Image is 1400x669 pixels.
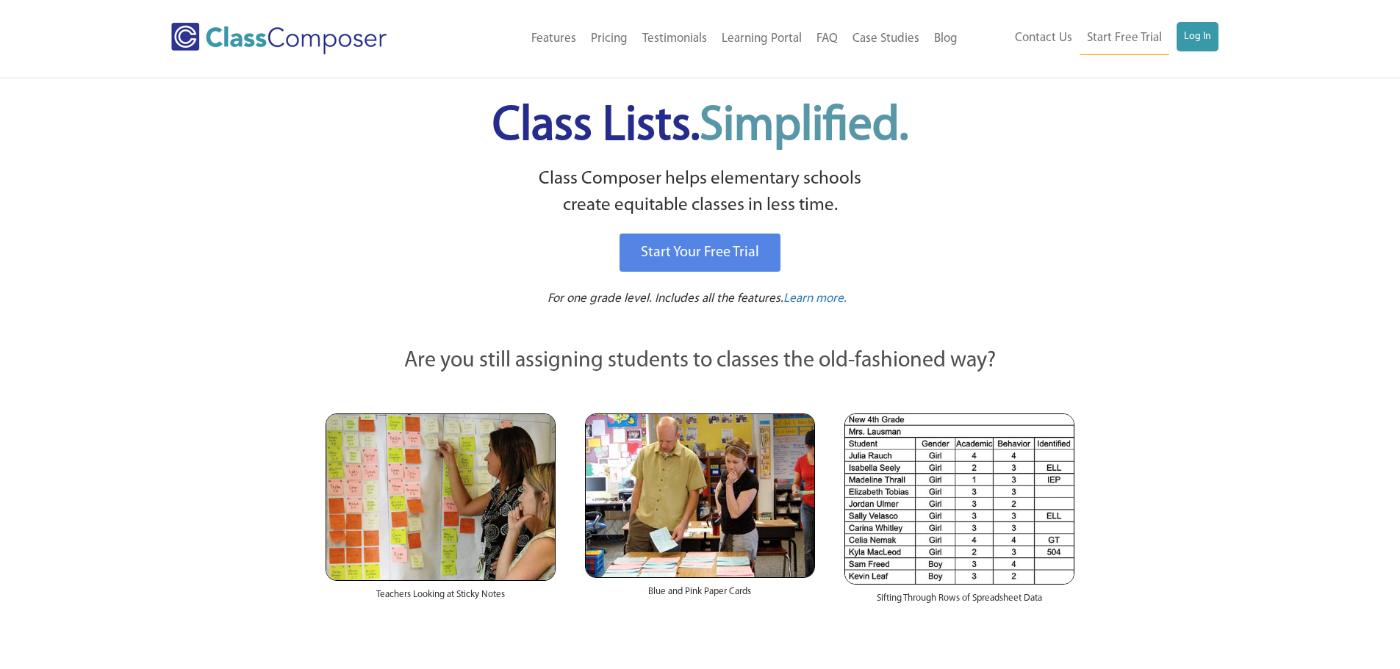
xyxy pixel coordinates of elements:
img: Spreadsheets [844,413,1074,585]
nav: Header Menu [965,22,1218,55]
a: Learning Portal [714,23,809,55]
span: Simplified. [700,103,908,151]
a: Case Studies [845,23,927,55]
a: Log In [1177,22,1218,51]
a: FAQ [809,23,845,55]
a: Learn more. [783,290,847,308]
a: Start Your Free Trial [620,234,780,272]
img: Class Composer [171,23,387,54]
a: Blog [927,23,965,55]
span: Learn more. [783,292,847,305]
a: Contact Us [1008,22,1080,54]
div: Blue and Pink Paper Cards [585,578,815,613]
p: Class Composer helps elementary schools create equitable classes in less time. [323,166,1077,220]
img: Blue and Pink Paper Cards [585,413,815,577]
img: Teachers Looking at Sticky Notes [326,413,556,581]
span: Class Lists. [492,103,908,151]
a: Pricing [584,23,635,55]
span: Start Your Free Trial [641,245,759,260]
div: Teachers Looking at Sticky Notes [326,581,556,616]
div: Sifting Through Rows of Spreadsheet Data [844,585,1074,620]
a: Testimonials [635,23,714,55]
nav: Header Menu [447,23,965,55]
span: For one grade level. Includes all the features. [548,292,783,305]
a: Start Free Trial [1080,22,1169,55]
a: Features [524,23,584,55]
p: Are you still assigning students to classes the old-fashioned way? [326,345,1075,377]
